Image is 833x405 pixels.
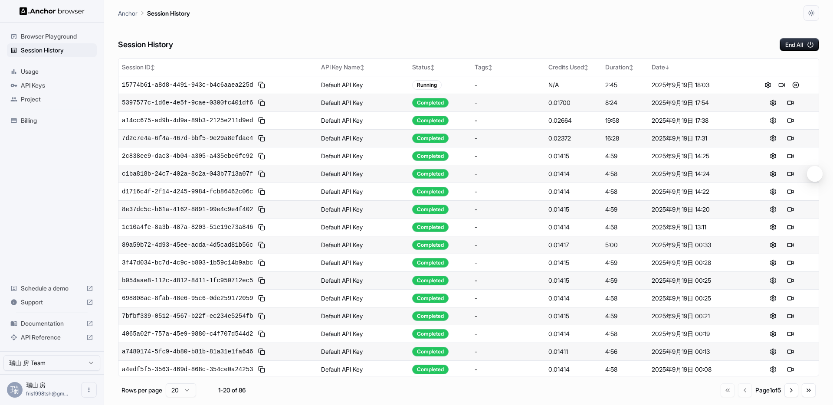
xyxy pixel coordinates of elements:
div: 0.01411 [548,347,598,356]
div: 2025年9月19日 13:11 [652,223,741,232]
span: 7d2c7e4a-6f4a-467d-bbf5-9e29a8efdae4 [122,134,253,143]
div: - [475,365,541,374]
div: 4:58 [605,223,644,232]
div: 4:59 [605,312,644,320]
div: 0.01415 [548,152,598,160]
span: ↕ [360,64,364,71]
div: Completed [412,116,449,125]
div: Billing [7,114,97,127]
div: - [475,241,541,249]
td: Default API Key [318,147,409,165]
td: Default API Key [318,218,409,236]
nav: breadcrumb [118,8,190,18]
div: Credits Used [548,63,598,72]
div: Documentation [7,317,97,330]
span: 7bfbf339-0512-4567-b22f-ec234e5254fb [122,312,253,320]
div: Date [652,63,741,72]
div: Support [7,295,97,309]
div: N/A [548,81,598,89]
td: Default API Key [318,236,409,254]
td: Default API Key [318,271,409,289]
div: - [475,223,541,232]
div: 2025年9月19日 00:33 [652,241,741,249]
div: 5:00 [605,241,644,249]
div: Usage [7,65,97,78]
span: Usage [21,67,93,76]
button: Open menu [81,382,97,398]
span: Browser Playground [21,32,93,41]
button: End All [780,38,819,51]
div: 16:28 [605,134,644,143]
div: 0.01414 [548,294,598,303]
div: - [475,152,541,160]
div: Browser Playground [7,29,97,43]
div: - [475,330,541,338]
td: Default API Key [318,111,409,129]
span: a7480174-5fc9-4b80-b81b-81a31e1fa646 [122,347,253,356]
span: 3f47d034-bc7d-4c9c-b803-1b59c14b9abc [122,258,253,267]
span: a14cc675-ad9b-4d9a-89b3-2125e211d9ed [122,116,253,125]
div: 2025年9月19日 17:38 [652,116,741,125]
div: Completed [412,311,449,321]
span: Session History [21,46,93,55]
div: - [475,81,541,89]
div: 4:58 [605,294,644,303]
div: Status [412,63,468,72]
div: Project [7,92,97,106]
div: - [475,116,541,125]
div: - [475,134,541,143]
div: 2025年9月19日 00:28 [652,258,741,267]
div: 0.01414 [548,330,598,338]
div: Completed [412,98,449,108]
div: 0.02664 [548,116,598,125]
div: - [475,294,541,303]
div: 4:59 [605,152,644,160]
td: Default API Key [318,325,409,343]
span: a4edf5f5-3563-469d-868c-354ce0a24253 [122,365,253,374]
div: Completed [412,294,449,303]
h6: Session History [118,39,173,51]
span: fris1998tsh@gmail.com [26,390,68,397]
div: 0.01414 [548,223,598,232]
div: 2025年9月19日 14:20 [652,205,741,214]
div: Completed [412,240,449,250]
span: 89a59b72-4d93-45ee-acda-4d5cad81b56c [122,241,253,249]
div: 瑞 [7,382,23,398]
span: 5397577c-1d6e-4e5f-9cae-0300fc401df6 [122,98,253,107]
span: ↕ [488,64,492,71]
span: 15774b61-a8d8-4491-943c-b4c6aaea225d [122,81,253,89]
div: 2025年9月19日 00:21 [652,312,741,320]
p: Rows per page [121,386,162,395]
div: 2025年9月19日 14:24 [652,170,741,178]
div: 2025年9月19日 00:13 [652,347,741,356]
div: 4:58 [605,170,644,178]
td: Default API Key [318,165,409,183]
div: 2025年9月19日 00:25 [652,276,741,285]
span: ↕ [430,64,435,71]
div: - [475,258,541,267]
div: 2025年9月19日 14:22 [652,187,741,196]
div: Completed [412,329,449,339]
div: 0.02372 [548,134,598,143]
span: d1716c4f-2f14-4245-9984-fcb86462c06c [122,187,253,196]
div: - [475,98,541,107]
div: 4:59 [605,276,644,285]
div: - [475,312,541,320]
span: 2c838ee9-dac3-4b04-a305-a435ebe6fc92 [122,152,253,160]
div: Completed [412,169,449,179]
div: 0.01415 [548,258,598,267]
div: Completed [412,187,449,196]
td: Default API Key [318,360,409,378]
td: Default API Key [318,343,409,360]
div: 0.01414 [548,365,598,374]
div: Completed [412,205,449,214]
div: 2:45 [605,81,644,89]
div: Page 1 of 5 [755,386,781,395]
div: 2025年9月19日 17:54 [652,98,741,107]
span: b054aae8-112c-4812-8411-1fc950712ec5 [122,276,253,285]
div: 2025年9月19日 00:25 [652,294,741,303]
div: 4:58 [605,330,644,338]
td: Default API Key [318,200,409,218]
p: Anchor [118,9,138,18]
div: 0.01415 [548,312,598,320]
